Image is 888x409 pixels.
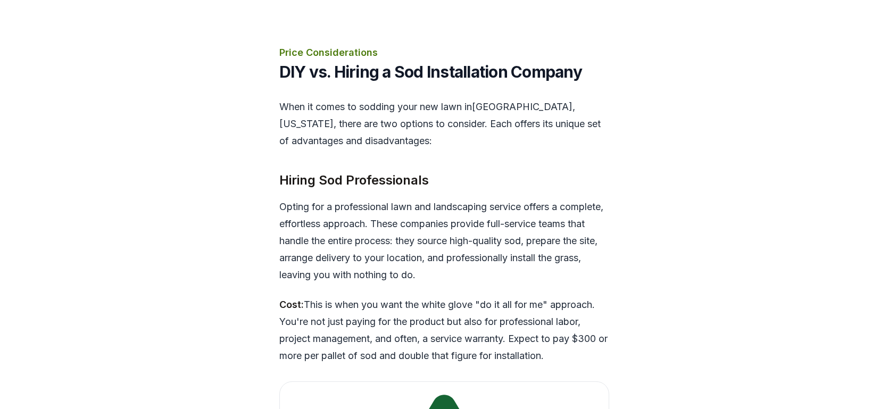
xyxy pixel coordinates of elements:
p: Opting for a professional lawn and landscaping service offers a complete, effortless approach. Th... [279,198,609,283]
p: This is when you want the white glove "do it all for me" approach. You're not just paying for the... [279,296,609,364]
strong: Cost: [279,299,304,310]
p: Price Considerations [279,45,609,60]
h3: Hiring Sod Professionals [279,171,609,190]
h2: DIY vs. Hiring a Sod Installation Company [279,62,609,81]
p: When it comes to sodding your new lawn in [GEOGRAPHIC_DATA] , [US_STATE] , there are two options ... [279,98,609,149]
